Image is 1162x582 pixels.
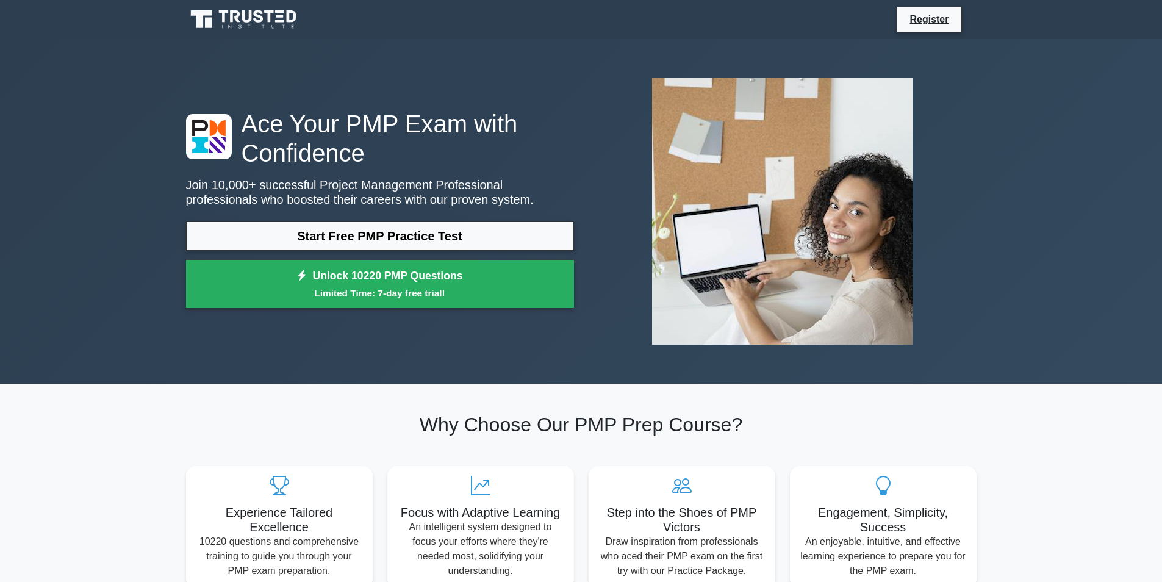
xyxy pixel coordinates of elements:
[598,505,766,534] h5: Step into the Shoes of PMP Victors
[800,505,967,534] h5: Engagement, Simplicity, Success
[397,520,564,578] p: An intelligent system designed to focus your efforts where they're needed most, solidifying your ...
[186,260,574,309] a: Unlock 10220 PMP QuestionsLimited Time: 7-day free trial!
[186,178,574,207] p: Join 10,000+ successful Project Management Professional professionals who boosted their careers w...
[186,221,574,251] a: Start Free PMP Practice Test
[598,534,766,578] p: Draw inspiration from professionals who aced their PMP exam on the first try with our Practice Pa...
[186,109,574,168] h1: Ace Your PMP Exam with Confidence
[201,286,559,300] small: Limited Time: 7-day free trial!
[196,505,363,534] h5: Experience Tailored Excellence
[800,534,967,578] p: An enjoyable, intuitive, and effective learning experience to prepare you for the PMP exam.
[196,534,363,578] p: 10220 questions and comprehensive training to guide you through your PMP exam preparation.
[186,413,977,436] h2: Why Choose Our PMP Prep Course?
[902,12,956,27] a: Register
[397,505,564,520] h5: Focus with Adaptive Learning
